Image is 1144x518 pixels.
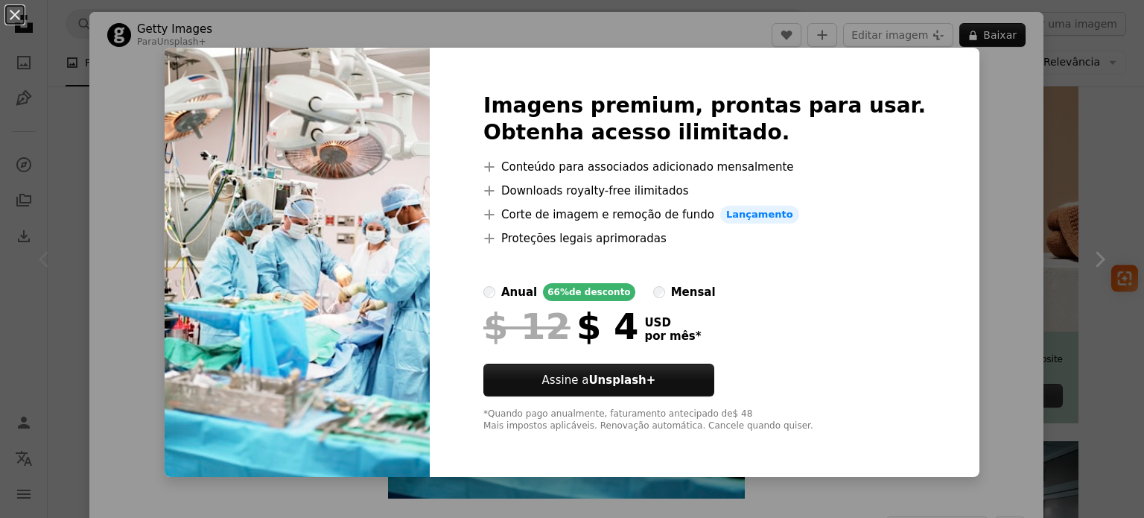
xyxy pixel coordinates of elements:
[165,48,430,477] img: premium_photo-1664303535827-78a06a7b25a7
[483,307,571,346] span: $ 12
[483,286,495,298] input: anual66%de desconto
[483,206,926,224] li: Corte de imagem e remoção de fundo
[483,182,926,200] li: Downloads royalty-free ilimitados
[483,158,926,176] li: Conteúdo para associados adicionado mensalmente
[653,286,665,298] input: mensal
[644,329,701,343] span: por mês *
[483,307,638,346] div: $ 4
[483,364,714,397] button: Assine aUnsplash+
[483,408,926,432] div: *Quando pago anualmente, faturamento antecipado de $ 48 Mais impostos aplicáveis. Renovação autom...
[644,316,701,329] span: USD
[671,283,716,301] div: mensal
[483,230,926,247] li: Proteções legais aprimoradas
[588,373,655,387] strong: Unsplash+
[543,283,635,301] div: 66% de desconto
[501,283,537,301] div: anual
[720,206,799,224] span: Lançamento
[483,92,926,146] h2: Imagens premium, prontas para usar. Obtenha acesso ilimitado.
